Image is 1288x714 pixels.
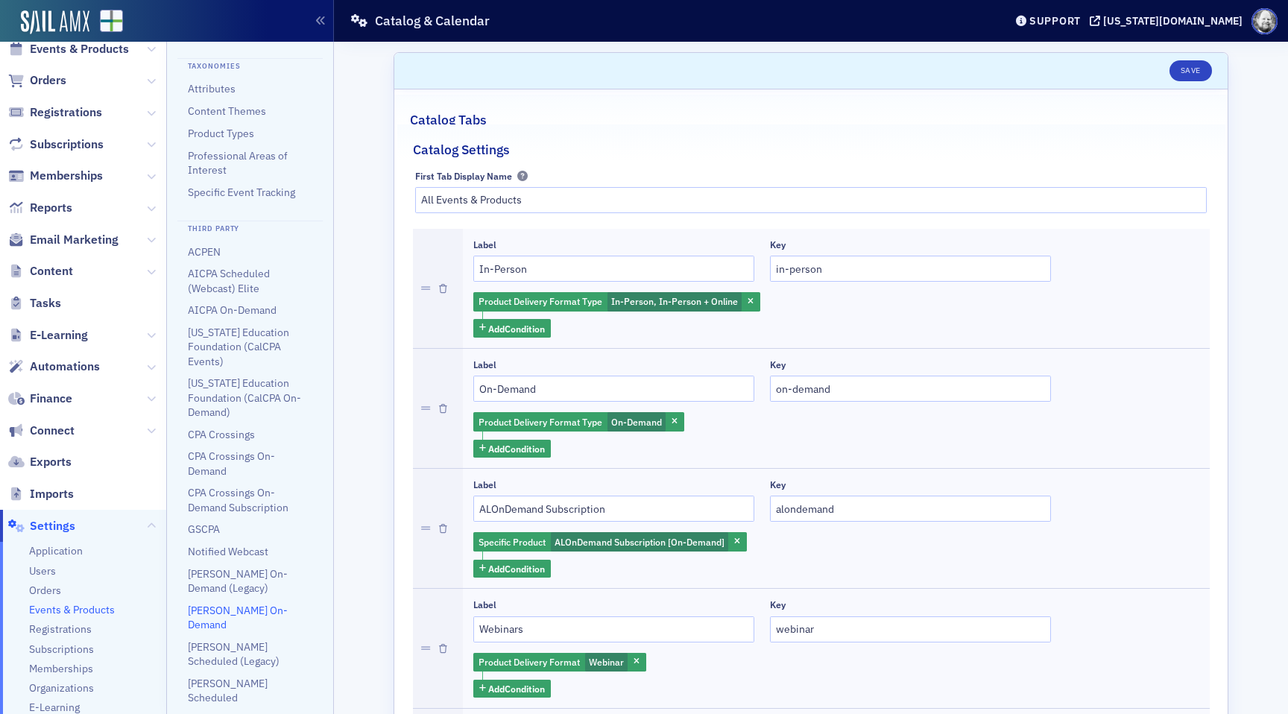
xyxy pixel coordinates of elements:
img: SailAMX [100,10,123,33]
a: Application [29,544,83,558]
a: Professional Areas of Interest [188,149,288,177]
a: E-Learning [8,327,88,344]
h4: Third Party [177,221,323,235]
a: [US_STATE] Education Foundation (CalCPA Events) [188,326,289,368]
a: CPA Crossings On-Demand [188,449,275,477]
span: Automations [30,358,100,375]
div: In-Person, In-Person + Online [473,292,760,312]
a: Subscriptions [8,136,104,153]
span: Orders [30,72,66,89]
span: In-Person, In-Person + Online [611,295,738,307]
span: Subscriptions [30,136,104,153]
a: Registrations [8,104,102,121]
span: Exports [30,454,72,470]
span: Registrations [30,104,102,121]
span: Memberships [29,662,93,676]
span: Add Condition [488,322,545,335]
span: Profile [1251,8,1278,34]
a: Registrations [29,622,92,636]
span: E-Learning [30,327,88,344]
span: Content [30,263,73,279]
div: Key [770,479,786,490]
a: [PERSON_NAME] Scheduled [188,677,268,704]
a: [PERSON_NAME] On-Demand [188,604,288,631]
button: AddCondition [473,319,552,338]
a: Events & Products [8,41,129,57]
a: Orders [8,72,66,89]
img: SailAMX [21,10,89,34]
span: Specific Product [479,536,546,548]
span: Product Delivery Format Type [479,295,602,307]
a: ACPEN [188,245,221,259]
div: Label [473,359,496,370]
a: Imports [8,486,74,502]
span: Email Marketing [30,232,119,248]
a: Tasks [8,295,61,312]
button: AddCondition [473,560,552,578]
div: Key [770,359,786,370]
div: Label [473,479,496,490]
a: Events & Products [29,603,115,617]
a: [US_STATE] Education Foundation (CalCPA On-Demand) [188,376,301,419]
span: Finance [30,391,72,407]
h2: Catalog Tabs [410,110,487,130]
a: Users [29,564,56,578]
button: Save [1169,60,1212,81]
a: Organizations [29,681,94,695]
a: CPA Crossings On-Demand Subscription [188,486,288,514]
span: Imports [30,486,74,502]
a: Orders [29,584,61,598]
a: AICPA On-Demand [188,303,277,317]
a: Content [8,263,73,279]
div: Key [770,599,786,610]
a: [PERSON_NAME] Scheduled (Legacy) [188,640,280,668]
a: CPA Crossings [188,428,255,441]
a: Specific Event Tracking [188,186,295,199]
a: Subscriptions [29,642,94,657]
button: [US_STATE][DOMAIN_NAME] [1090,16,1248,26]
div: Key [770,239,786,250]
span: Events & Products [30,41,129,57]
span: Product Delivery Format Type [479,416,602,428]
a: Product Types [188,127,254,140]
span: Settings [30,518,75,534]
span: Webinar [589,656,624,668]
span: Product Delivery Format [479,656,580,668]
h4: Taxonomies [177,58,323,72]
span: ALOnDemand Subscription [On-Demand] [555,536,724,548]
a: View Homepage [89,10,123,35]
a: Settings [8,518,75,534]
div: ALOnDemand Subscription [On-Demand] [473,532,747,552]
div: [US_STATE][DOMAIN_NAME] [1103,14,1243,28]
a: Content Themes [188,104,266,118]
span: Add Condition [488,442,545,455]
a: Notified Webcast [188,545,268,558]
a: Attributes [188,82,236,95]
span: On-Demand [611,416,662,428]
span: Add Condition [488,562,545,575]
span: Add Condition [488,682,545,695]
div: Webinar [473,653,646,672]
button: AddCondition [473,680,552,698]
h2: Catalog Settings [413,140,510,159]
a: Memberships [8,168,103,184]
div: First Tab Display Name [415,171,512,182]
a: Reports [8,200,72,216]
div: Support [1029,14,1081,28]
span: Memberships [30,168,103,184]
button: AddCondition [473,440,552,458]
a: Exports [8,454,72,470]
a: Email Marketing [8,232,119,248]
a: Finance [8,391,72,407]
a: [PERSON_NAME] On-Demand (Legacy) [188,567,288,595]
span: Tasks [30,295,61,312]
a: Automations [8,358,100,375]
